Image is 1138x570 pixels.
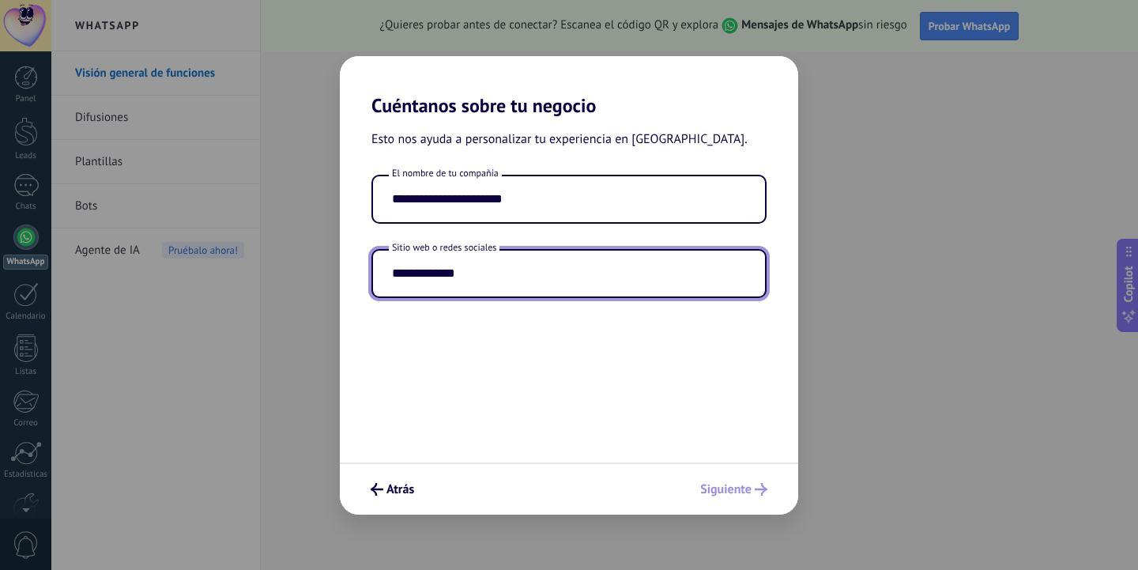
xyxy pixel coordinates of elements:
[340,56,798,117] h2: Cuéntanos sobre tu negocio
[389,241,499,255] span: Sitio web o redes sociales
[386,484,414,495] span: Atrás
[389,167,502,180] span: El nombre de tu compañía
[364,476,421,503] button: Atrás
[371,130,748,150] span: Esto nos ayuda a personalizar tu experiencia en [GEOGRAPHIC_DATA].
